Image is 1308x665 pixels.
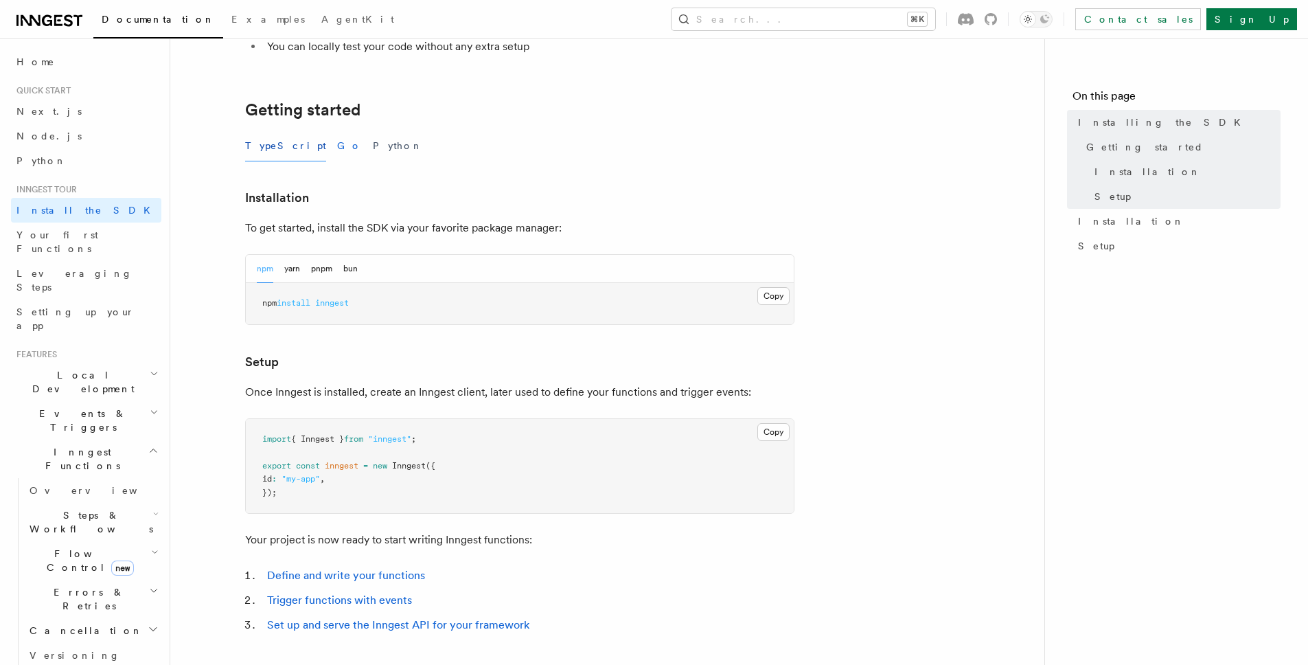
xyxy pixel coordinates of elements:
button: Copy [757,287,790,305]
button: Search...⌘K [672,8,935,30]
span: Overview [30,485,171,496]
a: Installation [1072,209,1281,234]
span: Documentation [102,14,215,25]
span: Examples [231,14,305,25]
span: id [262,474,272,484]
button: Copy [757,423,790,441]
a: Contact sales [1075,8,1201,30]
a: AgentKit [313,4,402,37]
span: Next.js [16,106,82,117]
h4: On this page [1072,88,1281,110]
span: Events & Triggers [11,407,150,434]
a: Set up and serve the Inngest API for your framework [267,618,529,631]
span: , [320,474,325,484]
button: Inngest Functions [11,440,161,478]
span: Leveraging Steps [16,268,133,293]
a: Setup [1089,184,1281,209]
a: Python [11,148,161,173]
span: Inngest [392,461,426,471]
span: inngest [325,461,358,471]
span: Cancellation [24,624,143,638]
button: Local Development [11,363,161,401]
span: Installing the SDK [1078,115,1249,129]
button: Cancellation [24,618,161,643]
a: Getting started [245,100,360,120]
span: "my-app" [282,474,320,484]
button: Steps & Workflows [24,503,161,541]
a: Leveraging Steps [11,261,161,300]
span: Install the SDK [16,205,159,216]
kbd: ⌘K [908,12,927,26]
span: install [277,298,310,308]
span: import [262,434,291,444]
button: bun [343,255,358,283]
button: pnpm [311,255,332,283]
a: Installing the SDK [1072,110,1281,135]
a: Documentation [93,4,223,38]
span: Node.js [16,131,82,142]
p: To get started, install the SDK via your favorite package manager: [245,218,794,238]
span: "inngest" [368,434,411,444]
a: Your first Functions [11,223,161,261]
button: Flow Controlnew [24,541,161,580]
span: Installation [1094,165,1201,179]
span: npm [262,298,277,308]
a: Installation [245,188,309,207]
button: Go [337,131,362,161]
span: new [111,561,134,576]
a: Node.js [11,124,161,148]
span: Versioning [30,650,120,661]
span: Features [11,349,57,360]
span: = [363,461,368,471]
a: Trigger functions with events [267,594,412,607]
p: Your project is now ready to start writing Inngest functions: [245,530,794,550]
span: from [344,434,363,444]
span: Inngest tour [11,184,77,195]
span: : [272,474,277,484]
li: You can locally test your code without any extra setup [263,37,794,56]
span: Home [16,55,55,69]
button: npm [257,255,273,283]
a: Setting up your app [11,300,161,338]
button: Python [373,131,423,161]
span: Getting started [1086,140,1204,154]
p: Once Inngest is installed, create an Inngest client, later used to define your functions and trig... [245,383,794,402]
a: Sign Up [1206,8,1297,30]
span: const [296,461,320,471]
button: TypeScript [245,131,326,161]
span: Python [16,155,67,166]
span: ({ [426,461,435,471]
span: Installation [1078,214,1184,228]
a: Home [11,49,161,74]
a: Next.js [11,99,161,124]
span: Setup [1078,239,1114,253]
span: Your first Functions [16,229,98,254]
span: Flow Control [24,547,151,574]
button: Errors & Retries [24,580,161,618]
a: Overview [24,478,161,503]
a: Define and write your functions [267,569,425,582]
span: AgentKit [321,14,394,25]
span: Quick start [11,85,71,96]
span: export [262,461,291,471]
span: Errors & Retries [24,585,149,613]
span: inngest [315,298,349,308]
span: }); [262,488,277,497]
a: Installation [1089,159,1281,184]
span: ; [411,434,416,444]
a: Examples [223,4,313,37]
button: Toggle dark mode [1020,11,1053,27]
span: Setting up your app [16,306,135,331]
button: yarn [284,255,300,283]
button: Events & Triggers [11,401,161,440]
span: Steps & Workflows [24,508,153,536]
a: Install the SDK [11,198,161,223]
a: Setup [1072,234,1281,258]
span: new [373,461,387,471]
span: Setup [1094,190,1131,203]
span: { Inngest } [291,434,344,444]
a: Getting started [1081,135,1281,159]
span: Local Development [11,368,150,396]
span: Inngest Functions [11,445,148,473]
a: Setup [245,352,279,372]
